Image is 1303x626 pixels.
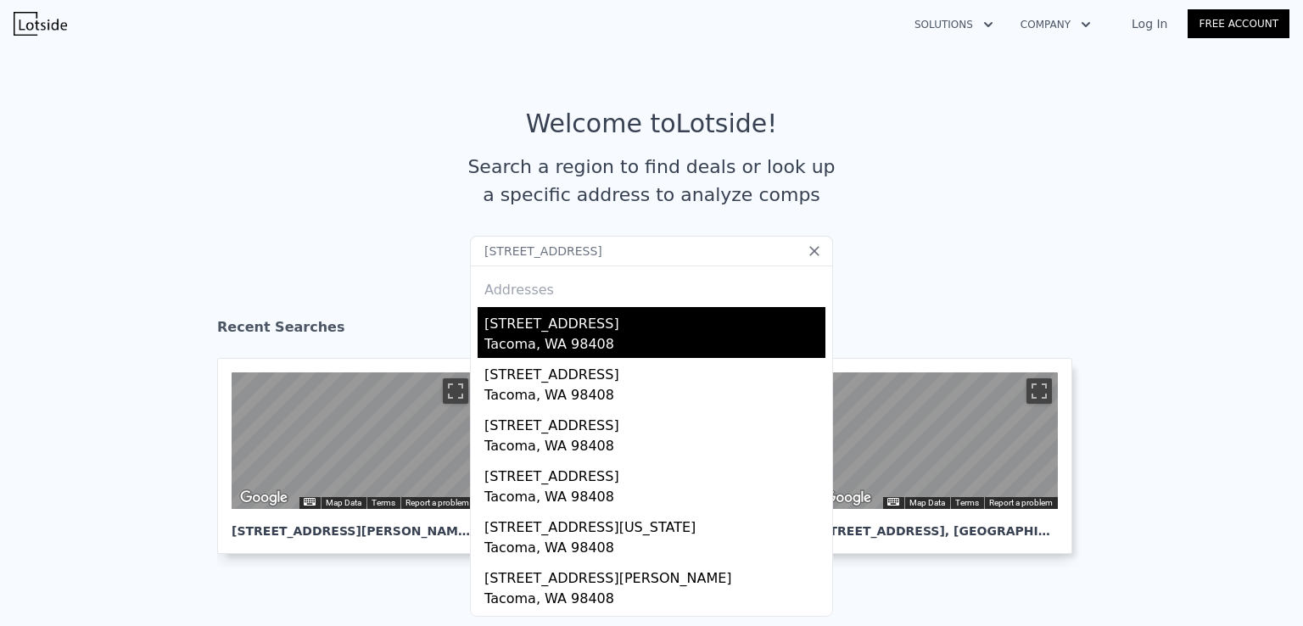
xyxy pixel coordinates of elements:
[484,409,825,436] div: [STREET_ADDRESS]
[217,304,1086,358] div: Recent Searches
[484,487,825,511] div: Tacoma, WA 98408
[526,109,778,139] div: Welcome to Lotside !
[461,153,842,209] div: Search a region to find deals or look up a specific address to analyze comps
[372,498,395,507] a: Terms
[909,497,945,509] button: Map Data
[1026,378,1052,404] button: Toggle fullscreen view
[304,498,316,506] button: Keyboard shortcuts
[955,498,979,507] a: Terms
[1007,9,1104,40] button: Company
[484,334,825,358] div: Tacoma, WA 98408
[217,358,502,554] a: Map [STREET_ADDRESS][PERSON_NAME], [GEOGRAPHIC_DATA]
[887,498,899,506] button: Keyboard shortcuts
[801,358,1086,554] a: Map [STREET_ADDRESS], [GEOGRAPHIC_DATA]
[819,487,875,509] a: Open this area in Google Maps (opens a new window)
[484,538,825,562] div: Tacoma, WA 98408
[236,487,292,509] img: Google
[1188,9,1289,38] a: Free Account
[819,487,875,509] img: Google
[1111,15,1188,32] a: Log In
[815,372,1058,509] div: Street View
[236,487,292,509] a: Open this area in Google Maps (opens a new window)
[405,498,469,507] a: Report a problem
[484,460,825,487] div: [STREET_ADDRESS]
[484,562,825,589] div: [STREET_ADDRESS][PERSON_NAME]
[989,498,1053,507] a: Report a problem
[484,358,825,385] div: [STREET_ADDRESS]
[232,372,474,509] div: Map
[326,497,361,509] button: Map Data
[484,385,825,409] div: Tacoma, WA 98408
[815,509,1058,539] div: [STREET_ADDRESS] , [GEOGRAPHIC_DATA]
[14,12,67,36] img: Lotside
[815,372,1058,509] div: Map
[232,372,474,509] div: Street View
[484,589,825,612] div: Tacoma, WA 98408
[484,436,825,460] div: Tacoma, WA 98408
[484,511,825,538] div: [STREET_ADDRESS][US_STATE]
[443,378,468,404] button: Toggle fullscreen view
[478,266,825,307] div: Addresses
[232,509,474,539] div: [STREET_ADDRESS][PERSON_NAME] , [GEOGRAPHIC_DATA]
[901,9,1007,40] button: Solutions
[470,236,833,266] input: Search an address or region...
[484,307,825,334] div: [STREET_ADDRESS]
